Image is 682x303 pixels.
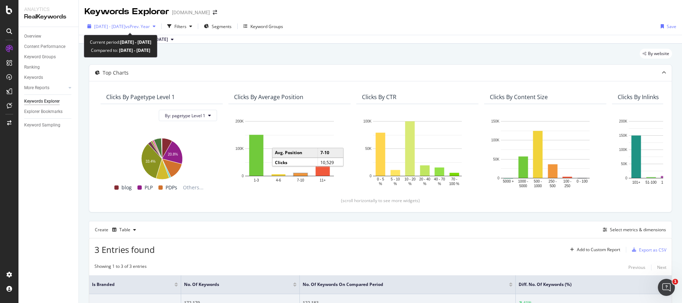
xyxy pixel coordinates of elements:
[519,281,655,288] span: Diff. No. of Keywords (%)
[377,177,384,181] text: 0 - 5
[563,179,572,183] text: 100 -
[645,180,657,184] text: 51-100
[212,23,232,29] span: Segments
[92,281,164,288] span: Is Branded
[491,139,500,142] text: 100K
[165,113,205,119] span: By: pagetype Level 1
[24,53,74,61] a: Keyword Groups
[434,177,445,181] text: 40 - 70
[24,53,56,61] div: Keyword Groups
[119,228,130,232] div: Table
[236,119,244,123] text: 200K
[497,176,499,180] text: 0
[90,38,151,46] div: Current period:
[159,110,217,121] button: By: pagetype Level 1
[24,84,66,92] a: More Reports
[145,183,153,192] span: PLP
[94,244,155,255] span: 3 Entries found
[632,180,640,184] text: 101+
[166,183,177,192] span: PDPs
[567,244,620,255] button: Add to Custom Report
[619,148,628,152] text: 100K
[24,64,74,71] a: Ranking
[618,93,659,101] div: Clicks By Inlinks
[449,182,459,186] text: 100 %
[628,264,645,270] div: Previous
[629,244,666,255] button: Export as CSV
[95,224,139,236] div: Create
[503,179,514,183] text: 5000 +
[451,177,457,181] text: 70 -
[24,121,74,129] a: Keyword Sampling
[493,157,499,161] text: 50K
[24,64,40,71] div: Ranking
[548,179,557,183] text: 250 -
[172,9,210,16] div: [DOMAIN_NAME]
[91,46,150,54] div: Compared to:
[640,49,672,59] div: legacy label
[24,43,65,50] div: Content Performance
[365,147,372,151] text: 50K
[118,47,150,53] b: [DATE] - [DATE]
[24,6,73,13] div: Analytics
[648,52,669,56] span: By website
[106,135,217,180] svg: A chart.
[201,21,234,32] button: Segments
[320,178,326,182] text: 11+
[405,177,416,181] text: 10 - 20
[639,247,666,253] div: Export as CSV
[600,226,666,234] button: Select metrics & dimensions
[250,23,283,29] div: Keyword Groups
[577,248,620,252] div: Add to Custom Report
[85,21,158,32] button: [DATE] - [DATE]vsPrev. Year
[94,23,125,29] span: [DATE] - [DATE]
[236,147,244,151] text: 100K
[621,162,627,166] text: 50K
[276,178,281,182] text: 4-6
[534,179,542,183] text: 500 -
[625,176,627,180] text: 0
[658,21,676,32] button: Save
[168,152,178,156] text: 20.8%
[146,159,156,163] text: 33.4%
[151,35,177,44] button: [DATE]
[24,43,74,50] a: Content Performance
[98,198,663,204] div: (scroll horizontally to see more widgets)
[658,279,675,296] iframe: Intercom live chat
[362,118,473,186] svg: A chart.
[438,182,441,186] text: %
[24,84,49,92] div: More Reports
[408,182,412,186] text: %
[103,69,129,76] div: Top Charts
[125,23,150,29] span: vs Prev. Year
[619,119,628,123] text: 200K
[419,177,431,181] text: 20 - 40
[297,178,304,182] text: 7-10
[394,182,397,186] text: %
[534,184,542,188] text: 1000
[24,98,74,105] a: Keywords Explorer
[242,174,244,178] text: 0
[657,264,666,270] div: Next
[180,183,206,192] span: Others...
[303,281,498,288] span: No. of Keywords On Compared Period
[24,33,74,40] a: Overview
[121,183,132,192] span: blog
[240,21,286,32] button: Keyword Groups
[362,93,396,101] div: Clicks By CTR
[518,179,528,183] text: 1000 -
[154,36,168,43] span: 2025 Aug. 31st
[667,23,676,29] div: Save
[519,184,527,188] text: 5000
[164,21,195,32] button: Filters
[619,134,628,137] text: 150K
[490,118,601,189] svg: A chart.
[94,263,147,272] div: Showing 1 to 3 of 3 entries
[550,184,556,188] text: 500
[234,118,345,186] svg: A chart.
[24,98,60,105] div: Keywords Explorer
